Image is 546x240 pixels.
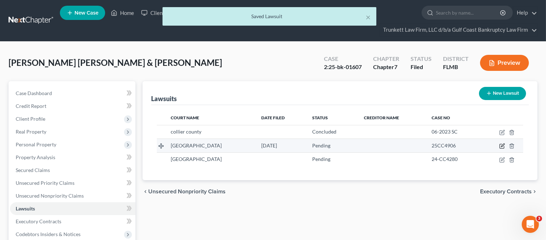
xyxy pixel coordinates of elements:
a: Home [107,6,138,19]
span: 25CC4906 [432,142,456,148]
button: Executory Contracts chevron_right [480,189,537,194]
span: Creditor Name [364,115,399,120]
a: Executory Contracts [10,215,135,228]
i: chevron_left [143,189,148,194]
a: Secured Claims [10,164,135,177]
a: Trunkett Law Firm, LLC d/b/a Gulf Coast Bankruptcy Law Firm [380,24,537,36]
div: District [443,55,469,63]
span: [GEOGRAPHIC_DATA] [171,156,222,162]
span: [PERSON_NAME] [PERSON_NAME] & [PERSON_NAME] [9,57,222,68]
span: 24-CC4280 [432,156,458,162]
span: Executory Contracts [16,218,61,224]
span: [GEOGRAPHIC_DATA] [171,142,222,148]
button: × [366,13,371,21]
span: Personal Property [16,141,56,147]
span: Date Filed [261,115,285,120]
a: DebtorCC [238,6,279,19]
a: Case Dashboard [10,87,135,100]
span: Unsecured Nonpriority Claims [16,193,84,199]
a: Unsecured Priority Claims [10,177,135,189]
div: FLMB [443,63,469,71]
button: New Lawsuit [479,87,526,100]
span: Property Analysis [16,154,55,160]
span: 3 [536,216,542,221]
span: Pending [312,156,330,162]
span: Codebtors Insiders & Notices [16,231,81,237]
a: Unsecured Nonpriority Claims [10,189,135,202]
a: Lawsuits [10,202,135,215]
a: Directory Cases [184,6,238,19]
a: Credit Report [10,100,135,113]
div: Chapter [373,55,399,63]
button: chevron_left Unsecured Nonpriority Claims [143,189,226,194]
a: Client Portal [138,6,184,19]
i: chevron_right [532,189,537,194]
span: Unsecured Nonpriority Claims [148,189,226,194]
a: Help [513,6,537,19]
iframe: Intercom live chat [522,216,539,233]
div: Filed [411,63,432,71]
span: Court Name [171,115,199,120]
div: Case [324,55,362,63]
div: Saved Lawsuit [168,13,371,20]
button: Preview [480,55,529,71]
span: Real Property [16,129,46,135]
span: collier county [171,129,201,135]
span: Case No [432,115,450,120]
div: 2:25-bk-01607 [324,63,362,71]
span: Status [312,115,328,120]
span: Secured Claims [16,167,50,173]
input: Search by name... [436,6,501,19]
span: Case Dashboard [16,90,52,96]
span: Executory Contracts [480,189,532,194]
span: [DATE] [261,142,277,148]
div: Chapter [373,63,399,71]
span: 7 [394,63,397,70]
span: Client Profile [16,116,45,122]
div: Lawsuits [151,94,177,103]
span: Pending [312,142,330,148]
span: 06-2023 SC [432,129,458,135]
span: Concluded [312,129,336,135]
div: Status [411,55,432,63]
a: Property Analysis [10,151,135,164]
span: Unsecured Priority Claims [16,180,74,186]
span: Lawsuits [16,205,35,212]
span: Credit Report [16,103,46,109]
